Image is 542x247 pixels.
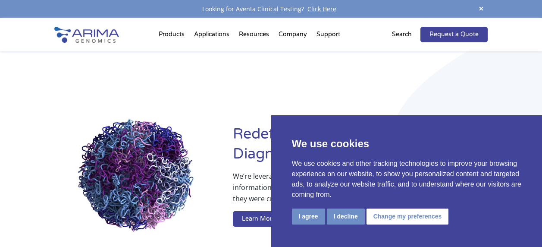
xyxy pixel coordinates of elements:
[233,124,488,171] h1: Redefining [MEDICAL_DATA] Diagnostics
[292,158,522,200] p: We use cookies and other tracking technologies to improve your browsing experience on our website...
[233,171,453,211] p: We’re leveraging whole-genome sequence and structure information to ensure breakthrough therapies...
[54,27,119,43] img: Arima-Genomics-logo
[292,209,325,225] button: I agree
[367,209,449,225] button: Change my preferences
[304,5,340,13] a: Click Here
[420,27,488,42] a: Request a Quote
[292,136,522,152] p: We use cookies
[54,3,488,15] div: Looking for Aventa Clinical Testing?
[392,29,412,40] p: Search
[327,209,365,225] button: I decline
[233,211,285,227] a: Learn More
